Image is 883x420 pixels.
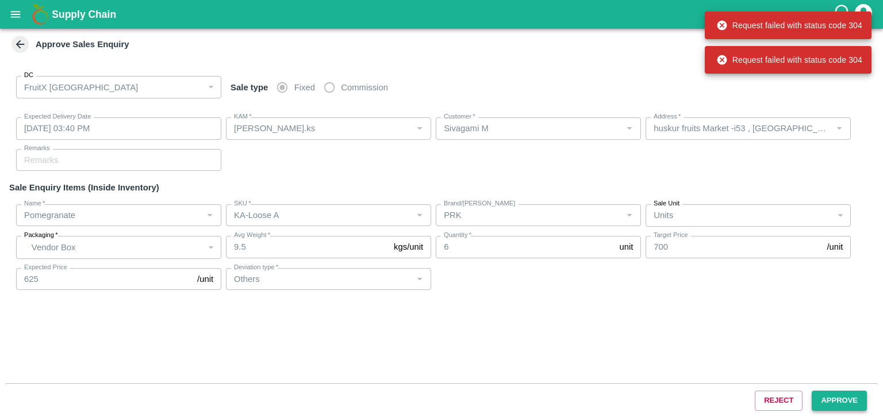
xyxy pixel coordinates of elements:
input: Create Brand/Marka [439,208,619,223]
input: 0.0 [226,236,389,258]
div: account of current user [853,2,874,26]
div: Request failed with status code 304 [716,15,862,36]
input: Name [20,208,199,223]
label: Deviation type [234,263,278,272]
p: Vendor Box [32,241,203,254]
label: KAM [234,112,252,121]
label: Quantity [444,231,471,240]
label: Name [24,199,45,208]
input: Choose date, selected date is Oct 3, 2025 [16,117,213,139]
label: Sale Unit [654,199,679,208]
label: Brand/[PERSON_NAME] [444,199,515,208]
label: SKU [234,199,251,208]
input: KAM [229,121,409,136]
label: DC [24,71,33,80]
button: Approve [812,391,867,411]
label: Expected Delivery Date [24,112,91,121]
strong: Approve Sales Enquiry [36,40,129,49]
b: Supply Chain [52,9,116,20]
a: Supply Chain [52,6,833,22]
div: Request failed with status code 304 [716,49,862,70]
label: Target Price [654,231,688,240]
label: Address [654,112,681,121]
label: Customer [444,112,475,121]
input: Select KAM & enter 3 characters [439,121,619,136]
span: Sale type [226,83,272,92]
label: Packaging [24,231,58,240]
button: Reject [755,391,803,411]
input: 0.0 [436,236,615,258]
img: logo [29,3,52,26]
label: Avg Weight [234,231,270,240]
p: kgs/unit [394,240,423,253]
label: Remarks [24,144,50,153]
p: /unit [197,273,213,285]
p: FruitX [GEOGRAPHIC_DATA] [24,81,138,94]
label: Expected Price [24,263,67,272]
input: SKU [229,208,409,223]
input: Deviation Type [229,272,409,287]
button: open drawer [2,1,29,28]
p: /unit [827,240,843,253]
input: Address [649,121,828,136]
div: customer-support [833,4,853,25]
p: unit [619,240,633,253]
span: Fixed [294,81,315,94]
span: Commission [341,81,388,94]
p: Units [654,209,673,222]
input: Remarks [16,149,221,171]
strong: Sale Enquiry Items (Inside Inventory) [9,183,159,192]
